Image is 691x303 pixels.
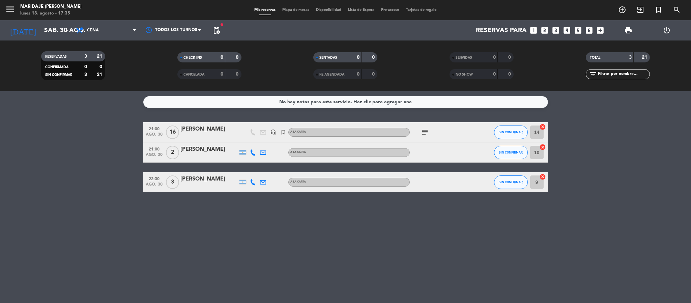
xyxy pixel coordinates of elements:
i: looks_6 [585,26,594,35]
i: turned_in_not [280,129,286,135]
i: subject [421,128,429,136]
i: menu [5,4,15,14]
span: CANCELADA [183,73,204,76]
strong: 0 [372,72,376,77]
i: add_circle_outline [618,6,626,14]
input: Filtrar por nombre... [597,71,650,78]
span: ago. 30 [146,153,163,160]
span: SIN CONFIRMAR [499,150,523,154]
strong: 3 [84,72,87,77]
i: looks_two [540,26,549,35]
span: 22:30 [146,174,163,182]
i: filter_list [589,70,597,78]
span: SENTADAS [319,56,337,59]
span: RESERVADAS [45,55,67,58]
i: cancel [539,123,546,130]
strong: 0 [508,72,512,77]
span: Mis reservas [251,8,279,12]
strong: 0 [236,72,240,77]
span: Mapa de mesas [279,8,313,12]
i: looks_5 [574,26,582,35]
strong: 0 [84,64,87,69]
i: headset_mic [270,129,276,135]
span: Tarjetas de regalo [403,8,440,12]
i: [DATE] [5,23,41,38]
div: [PERSON_NAME] [180,145,238,154]
strong: 21 [97,54,104,59]
strong: 0 [236,55,240,60]
span: pending_actions [212,26,221,34]
button: menu [5,4,15,17]
span: NO SHOW [456,73,473,76]
i: exit_to_app [636,6,644,14]
div: LOG OUT [647,20,686,40]
i: power_settings_new [663,26,671,34]
span: SIN CONFIRMAR [499,130,523,134]
i: cancel [539,144,546,150]
strong: 3 [629,55,632,60]
span: Pre-acceso [378,8,403,12]
strong: 0 [221,55,223,60]
span: 16 [166,126,179,139]
strong: 0 [99,64,104,69]
span: fiber_manual_record [220,23,224,27]
i: looks_4 [563,26,571,35]
span: Lista de Espera [345,8,378,12]
span: A LA CARTA [290,181,306,183]
span: 21:00 [146,125,163,132]
i: looks_3 [551,26,560,35]
i: cancel [539,173,546,180]
strong: 21 [97,72,104,77]
span: ago. 30 [146,132,163,140]
span: SIN CONFIRMAR [499,180,523,184]
span: SIN CONFIRMAR [45,73,72,77]
strong: 0 [357,55,359,60]
div: [PERSON_NAME] [180,125,238,134]
span: 21:00 [146,145,163,153]
span: A LA CARTA [290,151,306,154]
strong: 0 [357,72,359,77]
span: TOTAL [590,56,600,59]
strong: 0 [493,72,496,77]
i: turned_in_not [655,6,663,14]
strong: 0 [221,72,223,77]
span: SERVIDAS [456,56,472,59]
div: No hay notas para este servicio. Haz clic para agregar una [279,98,412,106]
strong: 0 [508,55,512,60]
div: [PERSON_NAME] [180,175,238,184]
strong: 0 [372,55,376,60]
span: RE AGENDADA [319,73,344,76]
span: Reservas para [476,27,527,34]
span: CONFIRMADA [45,65,68,69]
i: search [673,6,681,14]
div: Maridaje [PERSON_NAME] [20,3,82,10]
span: Cena [87,28,99,33]
i: arrow_drop_down [63,26,71,34]
span: ago. 30 [146,182,163,190]
span: CHECK INS [183,56,202,59]
i: add_box [596,26,605,35]
span: 3 [166,175,179,189]
span: Disponibilidad [313,8,345,12]
strong: 3 [84,54,87,59]
span: A LA CARTA [290,131,306,133]
button: SIN CONFIRMAR [494,175,528,189]
button: SIN CONFIRMAR [494,146,528,159]
span: print [624,26,632,34]
i: looks_one [529,26,538,35]
strong: 21 [642,55,649,60]
button: SIN CONFIRMAR [494,126,528,139]
div: lunes 18. agosto - 17:35 [20,10,82,17]
span: 2 [166,146,179,159]
strong: 0 [493,55,496,60]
